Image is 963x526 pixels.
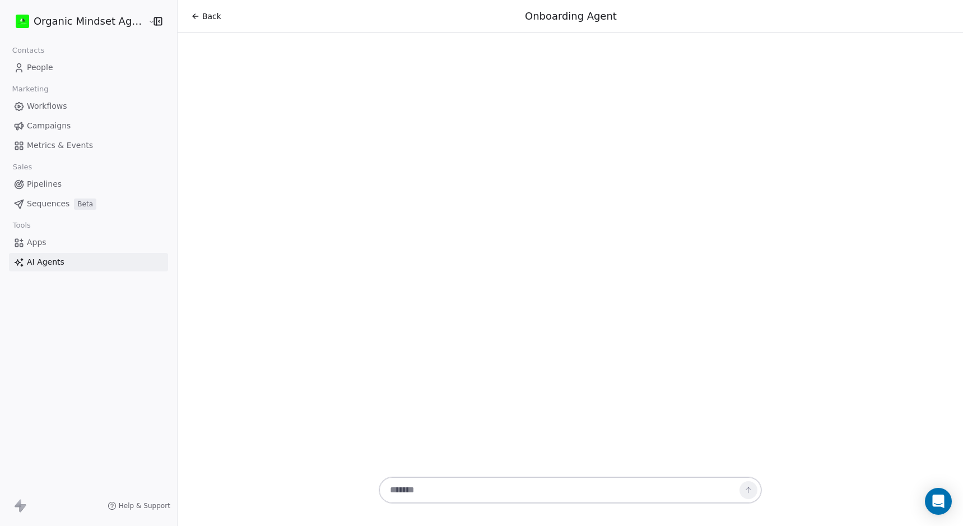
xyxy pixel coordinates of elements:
[27,237,46,248] span: Apps
[525,10,617,22] span: Onboarding Agent
[9,97,168,116] a: Workflows
[9,175,168,193] a: Pipelines
[9,253,168,271] a: AI Agents
[27,120,71,132] span: Campaigns
[9,233,168,252] a: Apps
[16,15,29,28] img: IMG_2460.jpeg
[27,62,53,73] span: People
[119,501,170,510] span: Help & Support
[34,14,145,29] span: Organic Mindset Agency Inc
[108,501,170,510] a: Help & Support
[13,12,140,31] button: Organic Mindset Agency Inc
[8,159,37,176] span: Sales
[7,81,53,98] span: Marketing
[27,140,93,151] span: Metrics & Events
[202,11,221,22] span: Back
[27,178,62,190] span: Pipelines
[27,198,69,210] span: Sequences
[27,256,64,268] span: AI Agents
[27,100,67,112] span: Workflows
[9,136,168,155] a: Metrics & Events
[7,42,49,59] span: Contacts
[9,195,168,213] a: SequencesBeta
[8,217,35,234] span: Tools
[74,199,96,210] span: Beta
[925,488,952,515] div: Open Intercom Messenger
[9,117,168,135] a: Campaigns
[9,58,168,77] a: People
